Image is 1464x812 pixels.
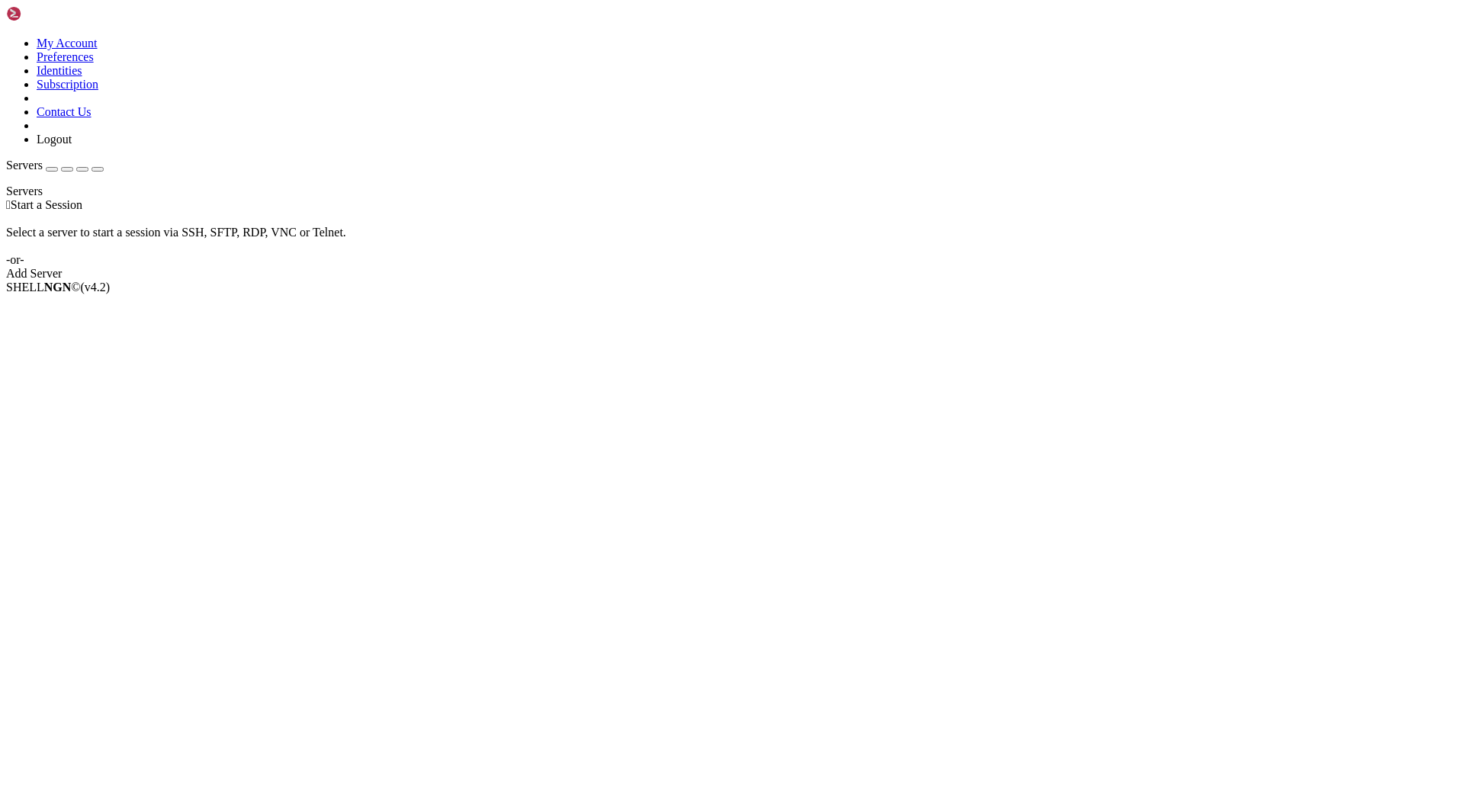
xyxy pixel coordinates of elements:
[44,281,72,294] b: NGN
[6,6,94,21] img: Shellngn
[37,37,98,50] a: My Account
[6,159,43,172] span: Servers
[6,267,1458,281] div: Add Server
[6,212,1458,267] div: Select a server to start a session via SSH, SFTP, RDP, VNC or Telnet. -or-
[6,281,110,294] span: SHELL ©
[37,105,91,118] a: Contact Us
[6,185,1458,198] div: Servers
[37,133,72,146] a: Logout
[81,281,111,294] span: 4.2.0
[11,198,82,211] span: Start a Session
[37,50,94,63] a: Preferences
[37,64,82,77] a: Identities
[6,198,11,211] span: 
[37,78,98,91] a: Subscription
[6,159,104,172] a: Servers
